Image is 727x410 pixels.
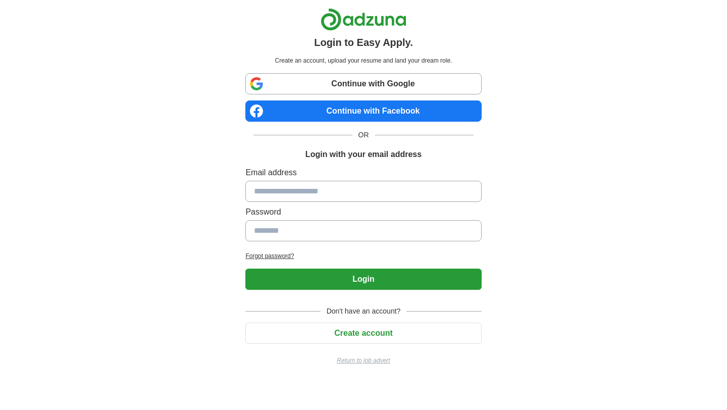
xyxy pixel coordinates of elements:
h1: Login with your email address [305,148,422,161]
a: Continue with Facebook [245,100,481,122]
h1: Login to Easy Apply. [314,35,413,50]
img: Adzuna logo [321,8,406,31]
a: Forgot password? [245,251,481,261]
button: Login [245,269,481,290]
span: Don't have an account? [321,306,407,317]
a: Continue with Google [245,73,481,94]
a: Return to job advert [245,356,481,365]
button: Create account [245,323,481,344]
label: Email address [245,167,481,179]
span: OR [352,130,375,140]
label: Password [245,206,481,218]
p: Create an account, upload your resume and land your dream role. [247,56,479,65]
a: Create account [245,329,481,337]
